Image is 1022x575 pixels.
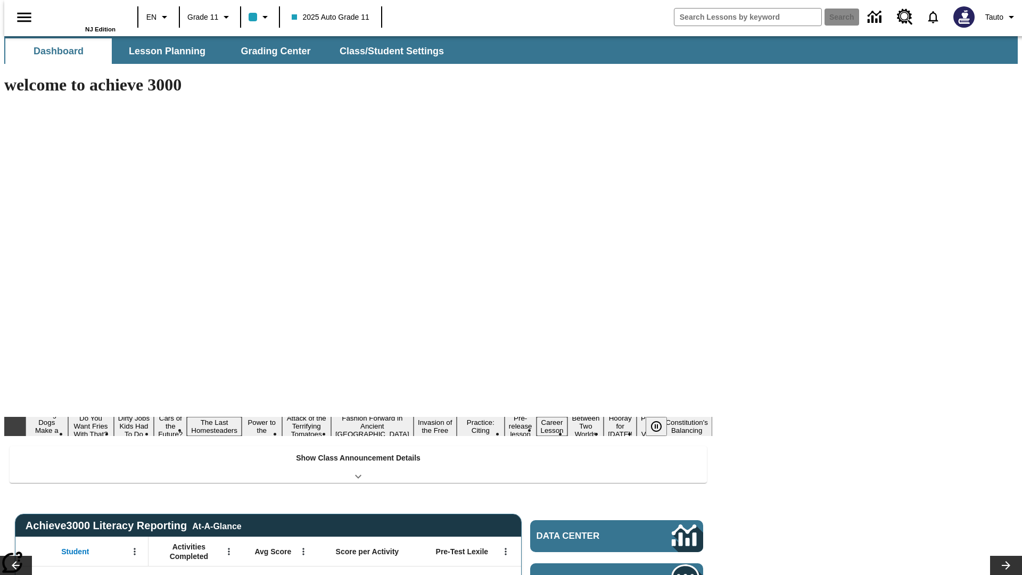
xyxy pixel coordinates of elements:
span: Grading Center [241,45,310,57]
button: Class color is light blue. Change class color [244,7,276,27]
button: Slide 11 Pre-release lesson [505,413,537,440]
span: NJ Edition [85,26,116,32]
button: Lesson carousel, Next [990,556,1022,575]
button: Profile/Settings [981,7,1022,27]
span: Dashboard [34,45,84,57]
div: Pause [646,417,678,436]
h1: welcome to achieve 3000 [4,75,712,95]
span: Data Center [537,531,636,541]
p: Show Class Announcement Details [296,453,421,464]
button: Open Menu [221,544,237,560]
button: Dashboard [5,38,112,64]
a: Home [46,5,116,26]
span: Achieve3000 Literacy Reporting [26,520,242,532]
a: Data Center [530,520,703,552]
a: Notifications [919,3,947,31]
button: Open side menu [9,2,40,33]
button: Slide 2 Do You Want Fries With That? [68,413,114,440]
button: Lesson Planning [114,38,220,64]
a: Resource Center, Will open in new tab [891,3,919,31]
button: Slide 14 Hooray for Constitution Day! [604,413,637,440]
button: Slide 16 The Constitution's Balancing Act [661,409,712,444]
div: Show Class Announcement Details [10,446,707,483]
span: Avg Score [254,547,291,556]
button: Slide 8 Fashion Forward in Ancient Rome [331,413,414,440]
button: Slide 6 Solar Power to the People [242,409,282,444]
span: Grade 11 [187,12,218,23]
button: Open Menu [498,544,514,560]
input: search field [674,9,821,26]
button: Slide 9 The Invasion of the Free CD [414,409,457,444]
button: Slide 3 Dirty Jobs Kids Had To Do [114,413,154,440]
button: Grading Center [222,38,329,64]
button: Pause [646,417,667,436]
span: 2025 Auto Grade 11 [292,12,369,23]
button: Select a new avatar [947,3,981,31]
span: Class/Student Settings [340,45,444,57]
div: SubNavbar [4,36,1018,64]
button: Slide 10 Mixed Practice: Citing Evidence [457,409,505,444]
button: Slide 4 Cars of the Future? [154,413,187,440]
span: Lesson Planning [129,45,205,57]
div: Home [46,4,116,32]
span: Tauto [985,12,1003,23]
button: Language: EN, Select a language [142,7,176,27]
button: Slide 15 Point of View [637,413,661,440]
button: Class/Student Settings [331,38,452,64]
span: Score per Activity [336,547,399,556]
a: Data Center [861,3,891,32]
button: Slide 12 Career Lesson [537,417,568,436]
img: Avatar [953,6,975,28]
button: Slide 1 Diving Dogs Make a Splash [26,409,68,444]
div: At-A-Glance [192,520,241,531]
button: Slide 5 The Last Homesteaders [187,417,242,436]
div: SubNavbar [4,38,454,64]
span: EN [146,12,156,23]
button: Slide 13 Between Two Worlds [567,413,604,440]
button: Slide 7 Attack of the Terrifying Tomatoes [282,413,331,440]
span: Pre-Test Lexile [436,547,489,556]
button: Open Menu [127,544,143,560]
button: Open Menu [295,544,311,560]
span: Student [61,547,89,556]
button: Grade: Grade 11, Select a grade [183,7,237,27]
span: Activities Completed [154,542,224,561]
